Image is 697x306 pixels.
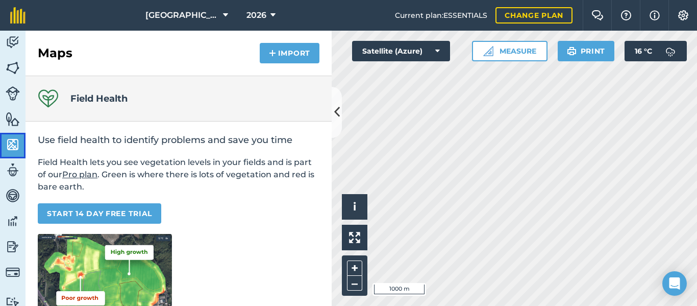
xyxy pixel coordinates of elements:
img: svg+xml;base64,PD94bWwgdmVyc2lvbj0iMS4wIiBlbmNvZGluZz0idXRmLTgiPz4KPCEtLSBHZW5lcmF0b3I6IEFkb2JlIE... [6,188,20,203]
img: fieldmargin Logo [10,7,26,23]
img: svg+xml;base64,PHN2ZyB4bWxucz0iaHR0cDovL3d3dy53My5vcmcvMjAwMC9zdmciIHdpZHRoPSI1NiIgaGVpZ2h0PSI2MC... [6,137,20,152]
span: Current plan : ESSENTIALS [395,10,487,21]
img: Ruler icon [483,46,493,56]
img: svg+xml;base64,PD94bWwgdmVyc2lvbj0iMS4wIiBlbmNvZGluZz0idXRmLTgiPz4KPCEtLSBHZW5lcmF0b3I6IEFkb2JlIE... [660,41,681,61]
a: START 14 DAY FREE TRIAL [38,203,161,224]
img: svg+xml;base64,PD94bWwgdmVyc2lvbj0iMS4wIiBlbmNvZGluZz0idXRmLTgiPz4KPCEtLSBHZW5lcmF0b3I6IEFkb2JlIE... [6,239,20,254]
button: i [342,194,367,220]
img: svg+xml;base64,PHN2ZyB4bWxucz0iaHR0cDovL3d3dy53My5vcmcvMjAwMC9zdmciIHdpZHRoPSIxNyIgaGVpZ2h0PSIxNy... [650,9,660,21]
img: svg+xml;base64,PHN2ZyB4bWxucz0iaHR0cDovL3d3dy53My5vcmcvMjAwMC9zdmciIHdpZHRoPSIxOSIgaGVpZ2h0PSIyNC... [567,45,577,57]
span: i [353,200,356,213]
button: Import [260,43,319,63]
h2: Maps [38,45,72,61]
img: svg+xml;base64,PD94bWwgdmVyc2lvbj0iMS4wIiBlbmNvZGluZz0idXRmLTgiPz4KPCEtLSBHZW5lcmF0b3I6IEFkb2JlIE... [6,35,20,50]
img: svg+xml;base64,PHN2ZyB4bWxucz0iaHR0cDovL3d3dy53My5vcmcvMjAwMC9zdmciIHdpZHRoPSI1NiIgaGVpZ2h0PSI2MC... [6,111,20,127]
img: Four arrows, one pointing top left, one top right, one bottom right and the last bottom left [349,232,360,243]
button: – [347,276,362,291]
button: + [347,261,362,276]
button: 16 °C [625,41,687,61]
img: Two speech bubbles overlapping with the left bubble in the forefront [591,10,604,20]
img: A cog icon [677,10,689,20]
h2: Use field health to identify problems and save you time [38,134,319,146]
span: [GEOGRAPHIC_DATA] [145,9,219,21]
img: svg+xml;base64,PD94bWwgdmVyc2lvbj0iMS4wIiBlbmNvZGluZz0idXRmLTgiPz4KPCEtLSBHZW5lcmF0b3I6IEFkb2JlIE... [6,265,20,279]
span: 16 ° C [635,41,652,61]
button: Measure [472,41,547,61]
a: Pro plan [62,170,97,179]
img: svg+xml;base64,PHN2ZyB4bWxucz0iaHR0cDovL3d3dy53My5vcmcvMjAwMC9zdmciIHdpZHRoPSIxNCIgaGVpZ2h0PSIyNC... [269,47,276,59]
button: Print [558,41,615,61]
img: A question mark icon [620,10,632,20]
p: Field Health lets you see vegetation levels in your fields and is part of our . Green is where th... [38,156,319,193]
img: svg+xml;base64,PD94bWwgdmVyc2lvbj0iMS4wIiBlbmNvZGluZz0idXRmLTgiPz4KPCEtLSBHZW5lcmF0b3I6IEFkb2JlIE... [6,214,20,229]
div: Open Intercom Messenger [662,271,687,296]
span: 2026 [246,9,266,21]
img: svg+xml;base64,PHN2ZyB4bWxucz0iaHR0cDovL3d3dy53My5vcmcvMjAwMC9zdmciIHdpZHRoPSI1NiIgaGVpZ2h0PSI2MC... [6,60,20,76]
img: svg+xml;base64,PD94bWwgdmVyc2lvbj0iMS4wIiBlbmNvZGluZz0idXRmLTgiPz4KPCEtLSBHZW5lcmF0b3I6IEFkb2JlIE... [6,86,20,101]
a: Change plan [495,7,572,23]
img: svg+xml;base64,PD94bWwgdmVyc2lvbj0iMS4wIiBlbmNvZGluZz0idXRmLTgiPz4KPCEtLSBHZW5lcmF0b3I6IEFkb2JlIE... [6,162,20,178]
h4: Field Health [70,91,128,106]
button: Satellite (Azure) [352,41,450,61]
